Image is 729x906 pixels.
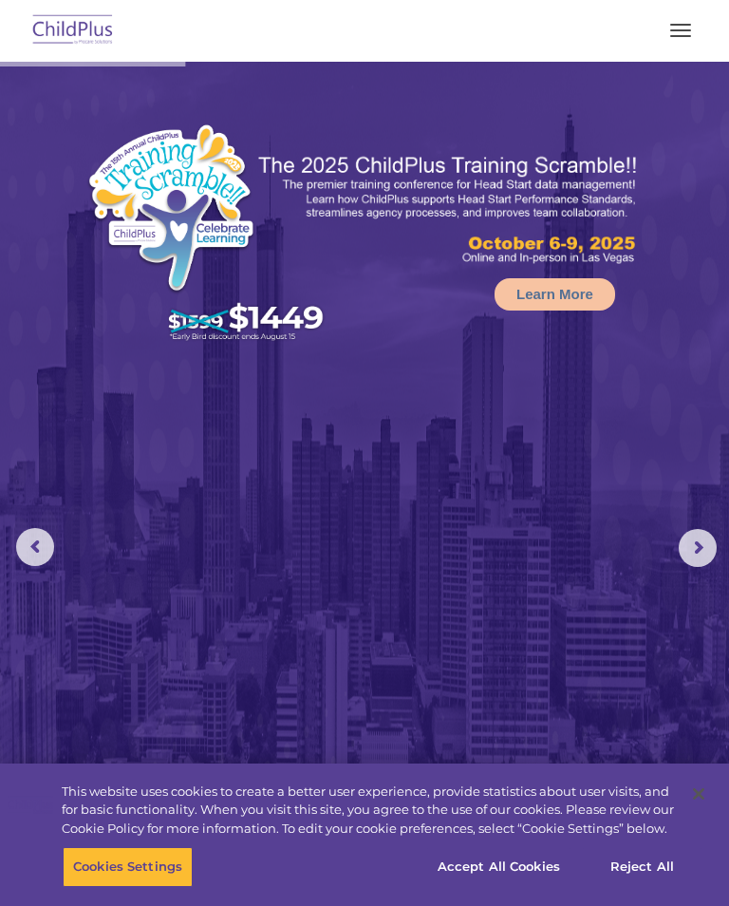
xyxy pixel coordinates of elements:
[28,9,118,53] img: ChildPlus by Procare Solutions
[495,278,615,311] a: Learn More
[63,847,193,887] button: Cookies Settings
[678,773,720,815] button: Close
[62,783,678,839] div: This website uses cookies to create a better user experience, provide statistics about user visit...
[583,847,701,887] button: Reject All
[427,847,570,887] button: Accept All Cookies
